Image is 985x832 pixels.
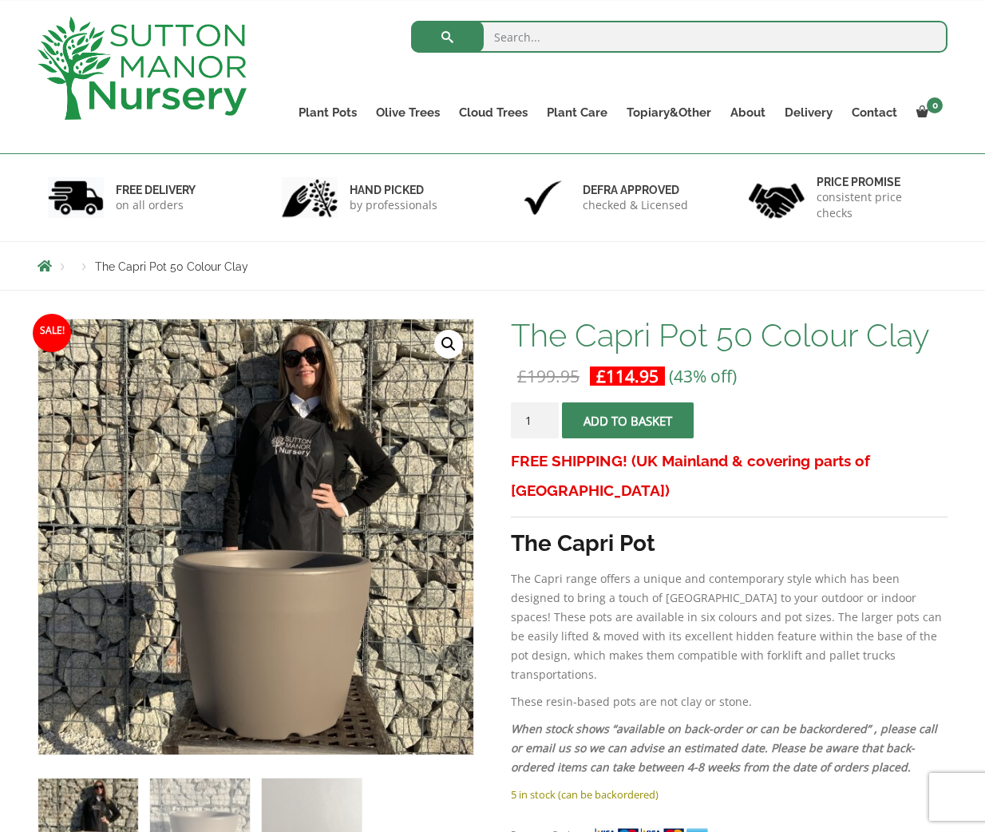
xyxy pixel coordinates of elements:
[669,365,737,387] span: (43% off)
[596,365,659,387] bdi: 114.95
[411,21,948,53] input: Search...
[583,197,688,213] p: checked & Licensed
[48,177,104,218] img: 1.jpg
[511,530,655,557] strong: The Capri Pot
[515,177,571,218] img: 3.jpg
[350,197,437,213] p: by professionals
[817,175,938,189] h6: Price promise
[38,260,947,272] nav: Breadcrumbs
[38,17,247,120] img: logo
[511,721,937,775] em: When stock shows “available on back-order or can be backordered” , please call or email us so we ...
[511,692,947,711] p: These resin-based pots are not clay or stone.
[583,183,688,197] h6: Defra approved
[749,173,805,222] img: 4.jpg
[817,189,938,221] p: consistent price checks
[33,314,71,352] span: Sale!
[116,183,196,197] h6: FREE DELIVERY
[116,197,196,213] p: on all orders
[95,260,248,273] span: The Capri Pot 50 Colour Clay
[434,330,463,359] a: View full-screen image gallery
[289,101,366,124] a: Plant Pots
[350,183,437,197] h6: hand picked
[617,101,721,124] a: Topiary&Other
[562,402,694,438] button: Add to basket
[907,101,947,124] a: 0
[511,402,559,438] input: Product quantity
[511,446,947,505] h3: FREE SHIPPING! (UK Mainland & covering parts of [GEOGRAPHIC_DATA])
[721,101,775,124] a: About
[511,319,947,352] h1: The Capri Pot 50 Colour Clay
[775,101,842,124] a: Delivery
[842,101,907,124] a: Contact
[511,569,947,684] p: The Capri range offers a unique and contemporary style which has been designed to bring a touch o...
[517,365,580,387] bdi: 199.95
[517,365,527,387] span: £
[449,101,537,124] a: Cloud Trees
[927,97,943,113] span: 0
[511,785,947,804] p: 5 in stock (can be backordered)
[282,177,338,218] img: 2.jpg
[537,101,617,124] a: Plant Care
[366,101,449,124] a: Olive Trees
[596,365,606,387] span: £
